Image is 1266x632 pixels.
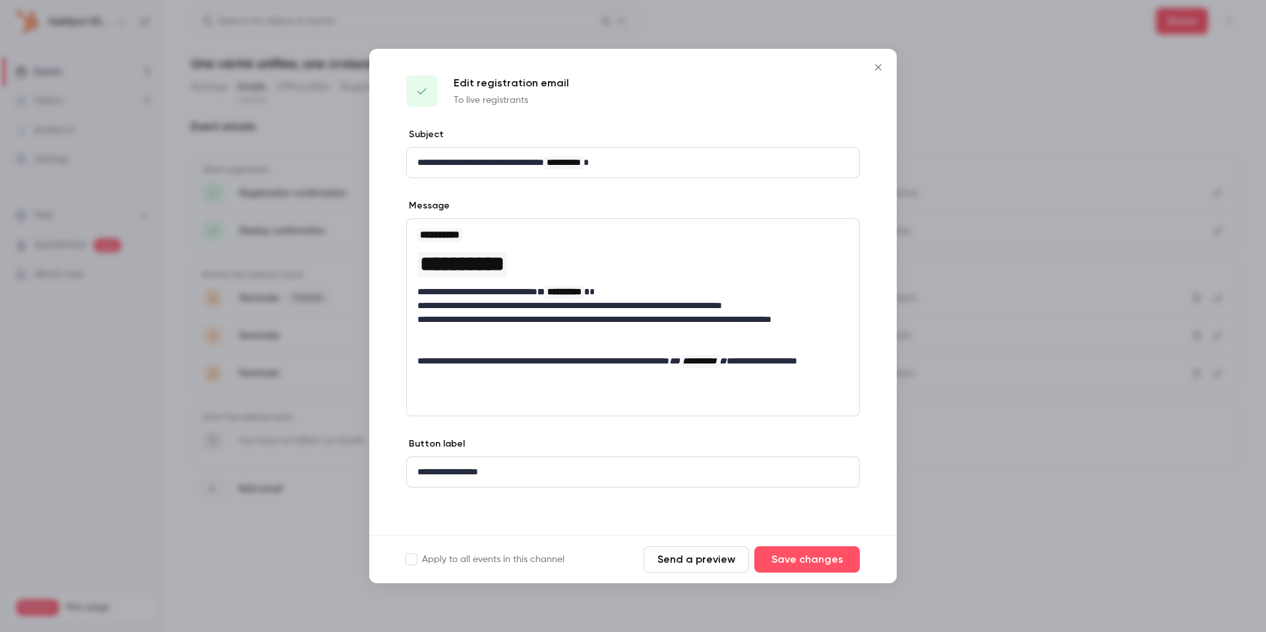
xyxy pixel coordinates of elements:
button: Send a preview [644,546,749,573]
label: Subject [406,128,444,141]
p: Edit registration email [454,75,569,91]
button: Close [865,54,891,80]
label: Message [406,199,450,212]
button: Save changes [754,546,860,573]
p: To live registrants [454,94,569,107]
div: editor [407,148,859,177]
div: editor [407,457,859,487]
div: editor [407,219,859,390]
label: Button label [406,437,465,451]
label: Apply to all events in this channel [406,553,564,566]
